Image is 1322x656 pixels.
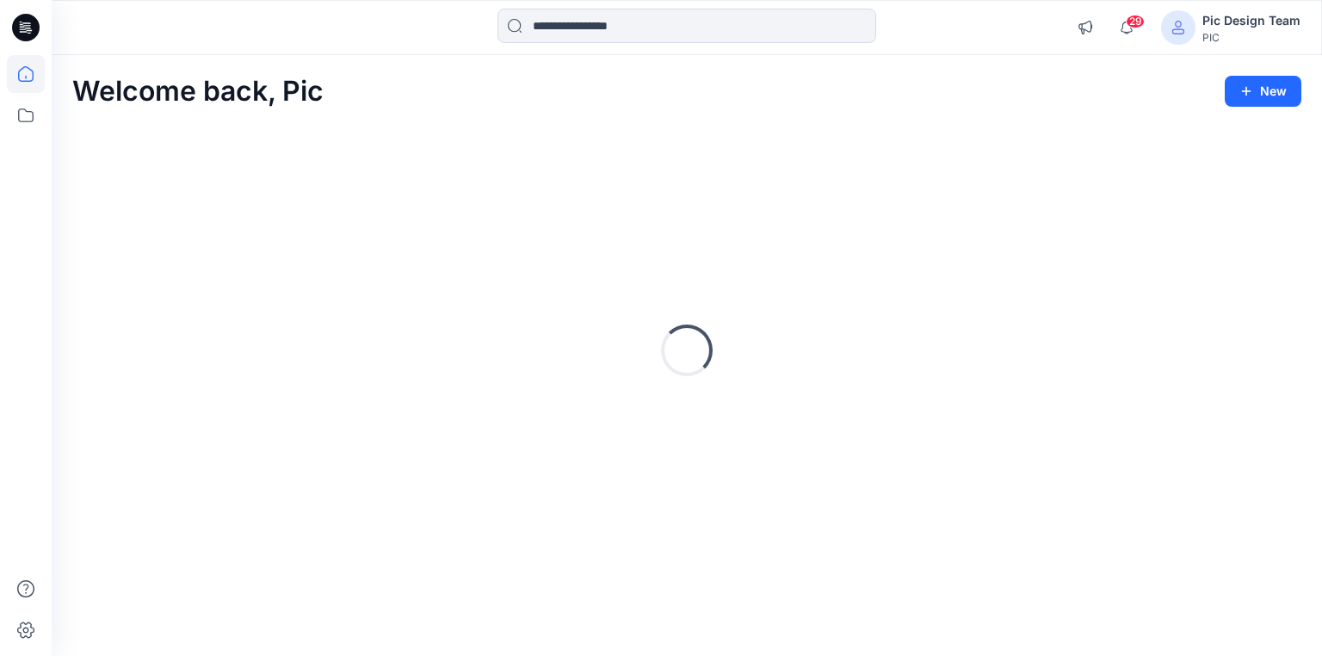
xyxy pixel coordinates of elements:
div: PIC [1202,31,1300,44]
svg: avatar [1171,21,1185,34]
div: Pic Design Team [1202,10,1300,31]
button: New [1225,76,1301,107]
h2: Welcome back, Pic [72,76,324,108]
span: 29 [1126,15,1145,28]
